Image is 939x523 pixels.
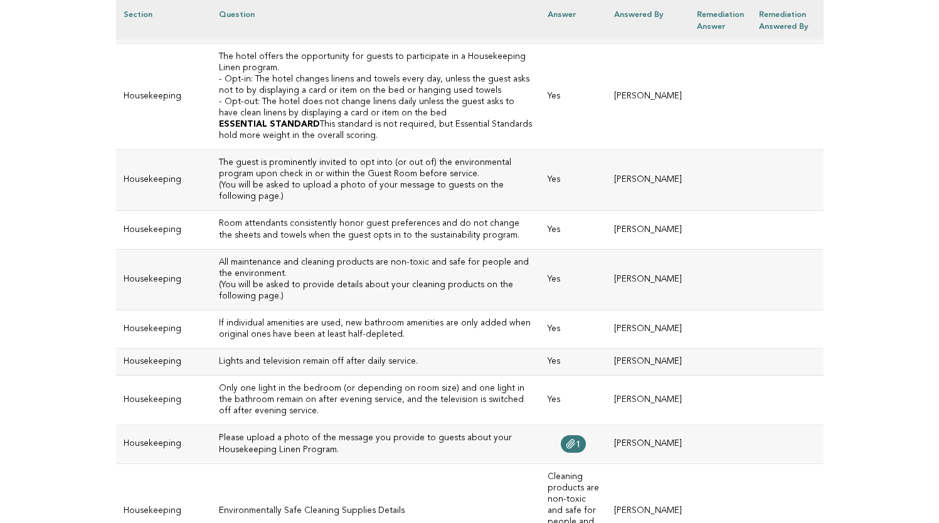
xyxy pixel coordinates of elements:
td: [PERSON_NAME] [607,150,689,211]
td: Housekeeping [116,376,212,425]
td: Housekeeping [116,349,212,376]
td: Yes [540,211,607,249]
td: Housekeeping [116,211,212,249]
p: (You will be asked to upload a photo of your message to guests on the following page.) [219,180,533,203]
td: [PERSON_NAME] [607,349,689,376]
td: Yes [540,310,607,348]
h3: The guest is prominently invited to opt into (or out of) the environmental program upon check in ... [219,157,533,180]
td: Yes [540,376,607,425]
td: [PERSON_NAME] [607,310,689,348]
h3: The hotel offers the opportunity for guests to participate in a Housekeeping Linen program. [219,51,533,74]
p: This standard is not required, but Essential Standards hold more weight in the overall scoring. [219,119,533,142]
p: Environmentally Safe Cleaning Supplies Details [219,505,533,517]
strong: ESSENTIAL STANDARD [219,120,320,129]
h3: Please upload a photo of the message you provide to guests about your Housekeeping Linen Program. [219,433,533,455]
td: [PERSON_NAME] [607,425,689,463]
td: Yes [540,150,607,211]
h3: - Opt-in: The hotel changes linens and towels every day, unless the guest asks not to by displayi... [219,74,533,97]
h3: If individual amenities are used, new bathroom amenities are only added when original ones have b... [219,318,533,341]
td: Housekeeping [116,425,212,463]
td: Housekeeping [116,43,212,150]
td: [PERSON_NAME] [607,43,689,150]
td: [PERSON_NAME] [607,211,689,249]
h3: - Opt-out: The hotel does not change linens daily unless the guest asks to have clean linens by d... [219,97,533,119]
td: [PERSON_NAME] [607,249,689,310]
td: Yes [540,43,607,150]
h3: All maintenance and cleaning products are non-toxic and safe for people and the environment. [219,257,533,280]
h3: Only one light in the bedroom (or depending on room size) and one light in the bathroom remain on... [219,383,533,417]
td: Housekeeping [116,310,212,348]
h3: Lights and television remain off after daily service. [219,356,533,367]
span: 1 [576,440,581,449]
p: (You will be asked to provide details about your cleaning products on the following page.) [219,280,533,302]
h3: Room attendants consistently honor guest preferences and do not change the sheets and towels when... [219,218,533,241]
td: Yes [540,249,607,310]
td: Housekeeping [116,150,212,211]
td: Yes [540,349,607,376]
td: Housekeeping [116,249,212,310]
td: [PERSON_NAME] [607,376,689,425]
a: 1 [561,435,586,453]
